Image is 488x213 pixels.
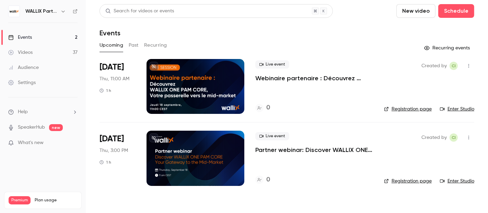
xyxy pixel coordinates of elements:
[18,139,44,146] span: What's new
[100,133,124,144] span: [DATE]
[100,59,136,114] div: Sep 18 Thu, 11:00 AM (Europe/Paris)
[266,175,270,185] h4: 0
[8,34,32,41] div: Events
[18,124,45,131] a: SpeakerHub
[266,103,270,113] h4: 0
[9,6,20,17] img: WALLIX Partners Channel
[255,132,289,140] span: Live event
[35,198,77,203] span: Plan usage
[255,74,373,82] a: Webinaire partenaire : Découvrez WALLIX ONE PAM CORE – Votre passerelle vers le mid-market
[100,88,111,93] div: 1 h
[440,178,474,185] a: Enter Studio
[100,147,128,154] span: Thu, 3:00 PM
[384,106,432,113] a: Registration page
[450,133,458,142] span: CELINE IDIER
[100,40,123,51] button: Upcoming
[421,43,474,54] button: Recurring events
[8,79,36,86] div: Settings
[8,108,78,116] li: help-dropdown-opener
[18,108,28,116] span: Help
[49,124,63,131] span: new
[9,196,31,204] span: Premium
[450,62,458,70] span: CELINE IDIER
[100,62,124,73] span: [DATE]
[144,40,167,51] button: Recurring
[8,64,39,71] div: Audience
[129,40,139,51] button: Past
[421,62,447,70] span: Created by
[255,60,289,69] span: Live event
[255,175,270,185] a: 0
[105,8,174,15] div: Search for videos or events
[384,178,432,185] a: Registration page
[452,133,456,142] span: CI
[440,106,474,113] a: Enter Studio
[25,8,58,15] h6: WALLIX Partners Channel
[438,4,474,18] button: Schedule
[100,131,136,186] div: Sep 18 Thu, 3:00 PM (Europe/Paris)
[396,4,435,18] button: New video
[8,49,33,56] div: Videos
[421,133,447,142] span: Created by
[100,159,111,165] div: 1 h
[255,146,373,154] a: Partner webinar: Discover WALLIX ONE PAM CORE – Your Gateway to the Mid-Market
[255,103,270,113] a: 0
[100,75,129,82] span: Thu, 11:00 AM
[100,29,120,37] h1: Events
[452,62,456,70] span: CI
